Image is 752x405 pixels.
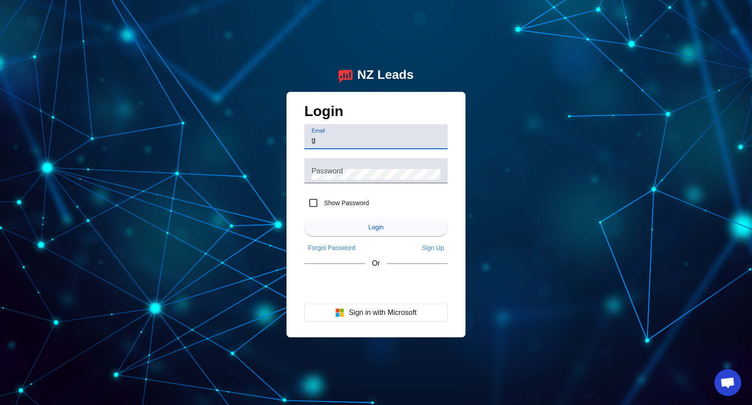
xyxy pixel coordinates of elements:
[372,259,380,267] span: Or
[714,369,741,396] a: Open chat
[322,198,369,207] label: Show Password
[368,224,384,231] span: Login
[312,167,343,175] mat-label: Password
[304,304,448,322] button: Sign in with Microsoft
[335,308,344,317] img: Microsoft logo
[422,244,444,251] span: Sign Up
[308,244,355,251] span: Forgot Password
[338,68,414,83] a: logoNZ Leads
[304,218,448,236] button: Login
[338,68,353,83] img: logo
[304,103,448,124] h1: Login
[357,68,414,83] div: NZ Leads
[312,128,325,134] mat-label: Email
[300,276,452,296] iframe: Sign in with Google Button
